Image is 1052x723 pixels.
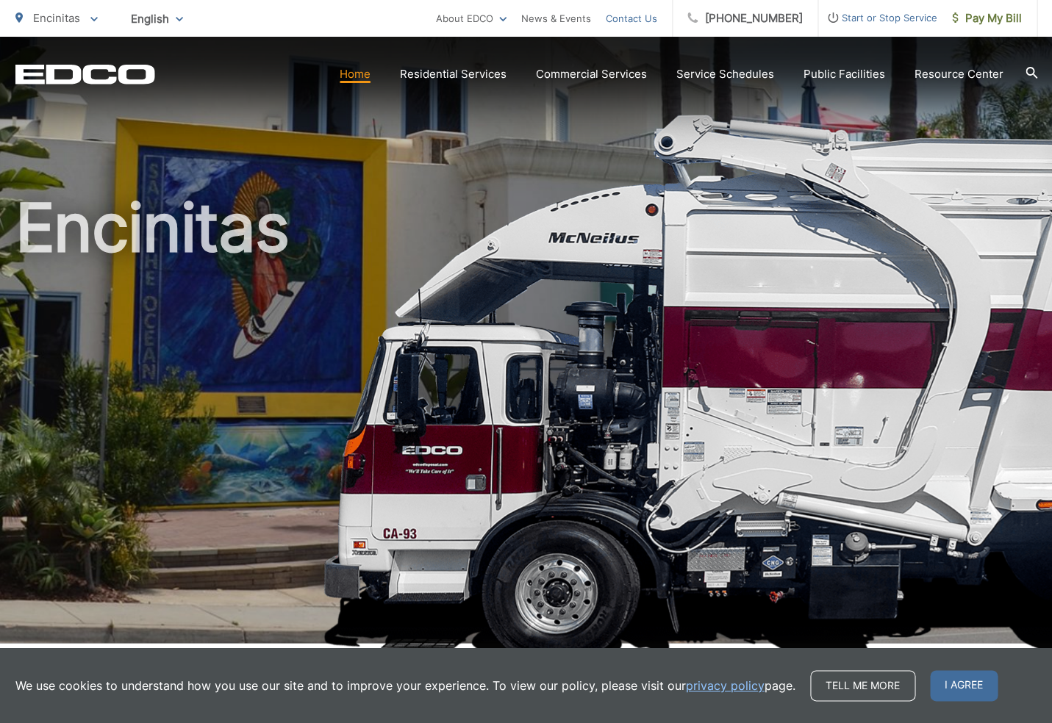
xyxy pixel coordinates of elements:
[15,191,1037,656] h1: Encinitas
[33,11,80,25] span: Encinitas
[15,64,155,84] a: EDCD logo. Return to the homepage.
[536,65,647,83] a: Commercial Services
[120,6,194,32] span: English
[676,65,774,83] a: Service Schedules
[606,10,657,27] a: Contact Us
[804,65,885,83] a: Public Facilities
[915,65,1003,83] a: Resource Center
[810,670,915,701] a: Tell me more
[952,10,1022,27] span: Pay My Bill
[15,677,795,694] p: We use cookies to understand how you use our site and to improve your experience. To view our pol...
[340,65,371,83] a: Home
[686,677,765,694] a: privacy policy
[521,10,591,27] a: News & Events
[400,65,507,83] a: Residential Services
[930,670,998,701] span: I agree
[436,10,507,27] a: About EDCO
